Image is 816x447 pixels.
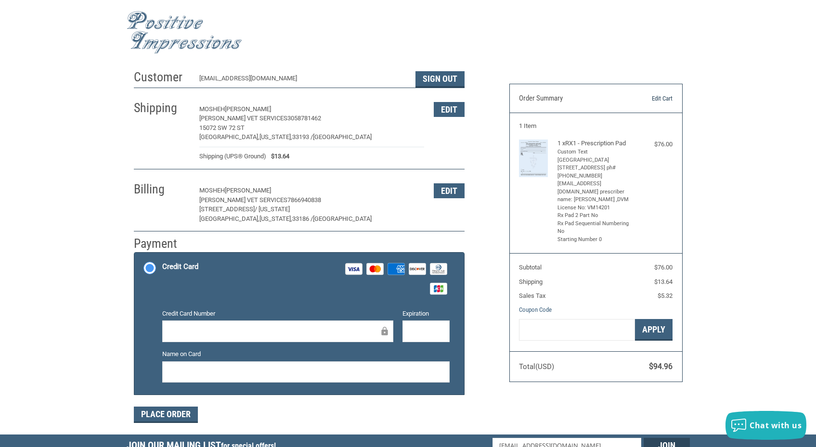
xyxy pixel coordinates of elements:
[519,278,543,285] span: Shipping
[199,215,259,222] span: [GEOGRAPHIC_DATA],
[199,187,225,194] span: Mosheh
[259,133,292,140] span: [US_STATE],
[654,278,673,285] span: $13.64
[134,181,190,197] h2: Billing
[199,133,259,140] span: [GEOGRAPHIC_DATA],
[313,133,372,140] span: [GEOGRAPHIC_DATA]
[199,124,245,131] span: 15072 SW 72 ST
[259,215,292,222] span: [US_STATE],
[634,140,673,149] div: $76.00
[134,100,190,116] h2: Shipping
[557,220,632,236] li: Rx Pad Sequential Numbering No
[557,212,632,220] li: Rx Pad 2 Part No
[199,152,266,161] span: Shipping (UPS® Ground)
[519,362,554,371] span: Total (USD)
[557,140,632,147] h4: 1 x RX1 - Prescription Pad
[199,115,287,122] span: [PERSON_NAME] VET SERVICES
[292,133,313,140] span: 33193 /
[134,236,190,252] h2: Payment
[658,292,673,299] span: $5.32
[162,349,450,359] label: Name on Card
[162,259,198,275] div: Credit Card
[557,148,632,212] li: Custom Text [GEOGRAPHIC_DATA] [STREET_ADDRESS] ph# [PHONE_NUMBER] [EMAIL_ADDRESS][DOMAIN_NAME] pr...
[162,309,393,319] label: Credit Card Number
[623,94,673,103] a: Edit Cart
[199,196,287,204] span: [PERSON_NAME] vet services
[725,411,806,440] button: Chat with us
[557,236,632,244] li: Starting Number 0
[292,215,313,222] span: 33186 /
[635,319,673,341] button: Apply
[519,319,635,341] input: Gift Certificate or Coupon Code
[519,94,623,103] h3: Order Summary
[750,420,802,431] span: Chat with us
[199,205,255,213] span: [STREET_ADDRESS]
[519,122,673,130] h3: 1 Item
[225,187,271,194] span: [PERSON_NAME]
[134,69,190,85] h2: Customer
[199,74,406,88] div: [EMAIL_ADDRESS][DOMAIN_NAME]
[519,292,545,299] span: Sales Tax
[434,102,465,117] button: Edit
[127,11,242,54] img: Positive Impressions
[287,115,321,122] span: 3058781462
[255,205,290,213] span: / [US_STATE]
[519,306,552,313] a: Coupon Code
[266,152,289,161] span: $13.64
[654,264,673,271] span: $76.00
[287,196,321,204] span: 7866940838
[649,362,673,371] span: $94.96
[225,105,271,113] span: [PERSON_NAME]
[313,215,372,222] span: [GEOGRAPHIC_DATA]
[519,264,542,271] span: Subtotal
[434,183,465,198] button: Edit
[199,105,225,113] span: MOSHEH
[134,407,198,423] button: Place Order
[402,309,450,319] label: Expiration
[415,71,465,88] button: Sign Out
